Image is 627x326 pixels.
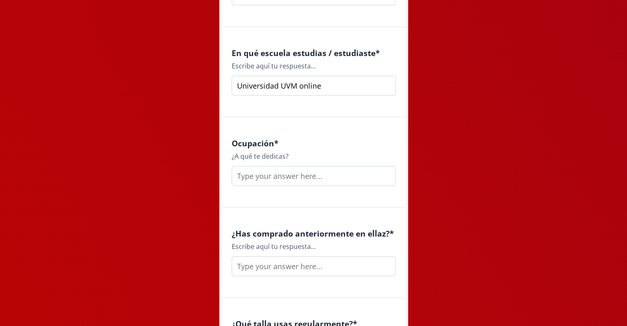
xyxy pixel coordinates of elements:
div: Escribe aquí tu respuesta... [232,61,396,71]
h4: ¿Has comprado anteriormente en ellaz? * [232,229,396,238]
h4: Ocupación * [232,138,396,148]
input: Type your answer here... [232,166,396,186]
input: Type your answer here... [232,76,396,96]
h4: En qué escuela estudias / estudiaste * [232,48,396,58]
input: Type your answer here... [232,256,396,276]
div: Escribe aquí tu respuesta... [232,242,396,251]
div: ¿A qué te dedicas? [232,151,396,161]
